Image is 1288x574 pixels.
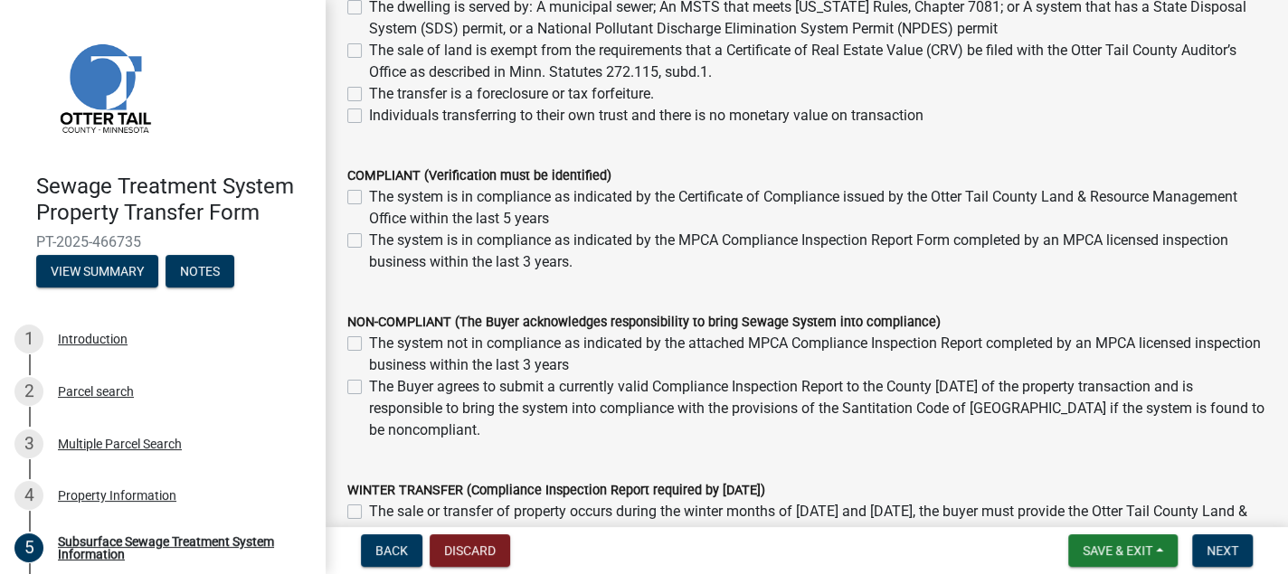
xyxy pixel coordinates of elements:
[58,385,134,398] div: Parcel search
[14,429,43,458] div: 3
[369,376,1266,441] label: The Buyer agrees to submit a currently valid Compliance Inspection Report to the County [DATE] of...
[166,265,234,279] wm-modal-confirm: Notes
[369,40,1266,83] label: The sale of land is exempt from the requirements that a Certificate of Real Estate Value (CRV) be...
[36,19,172,155] img: Otter Tail County, Minnesota
[36,174,311,226] h4: Sewage Treatment System Property Transfer Form
[14,481,43,510] div: 4
[36,265,158,279] wm-modal-confirm: Summary
[1207,543,1238,558] span: Next
[58,438,182,450] div: Multiple Parcel Search
[58,489,176,502] div: Property Information
[369,105,923,127] label: Individuals transferring to their own trust and there is no monetary value on transaction
[369,501,1266,566] label: The sale or transfer of property occurs during the winter months of [DATE] and [DATE], the buyer ...
[347,485,765,497] label: WINTER TRANSFER (Compliance Inspection Report required by [DATE])
[369,230,1266,273] label: The system is in compliance as indicated by the MPCA Compliance Inspection Report Form completed ...
[36,233,289,250] span: PT-2025-466735
[58,535,297,560] div: Subsurface Sewage Treatment System Information
[1192,534,1253,567] button: Next
[347,316,941,329] label: NON-COMPLIANT (The Buyer acknowledges responsibility to bring Sewage System into compliance)
[58,333,128,345] div: Introduction
[1083,543,1152,558] span: Save & Exit
[369,83,654,105] label: The transfer is a foreclosure or tax forfeiture.
[14,533,43,562] div: 5
[430,534,510,567] button: Discard
[347,170,611,183] label: COMPLIANT (Verification must be identified)
[369,333,1266,376] label: The system not in compliance as indicated by the attached MPCA Compliance Inspection Report compl...
[361,534,422,567] button: Back
[36,255,158,287] button: View Summary
[14,377,43,406] div: 2
[375,543,408,558] span: Back
[1068,534,1178,567] button: Save & Exit
[14,325,43,353] div: 1
[369,186,1266,230] label: The system is in compliance as indicated by the Certificate of Compliance issued by the Otter Tai...
[166,255,234,287] button: Notes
